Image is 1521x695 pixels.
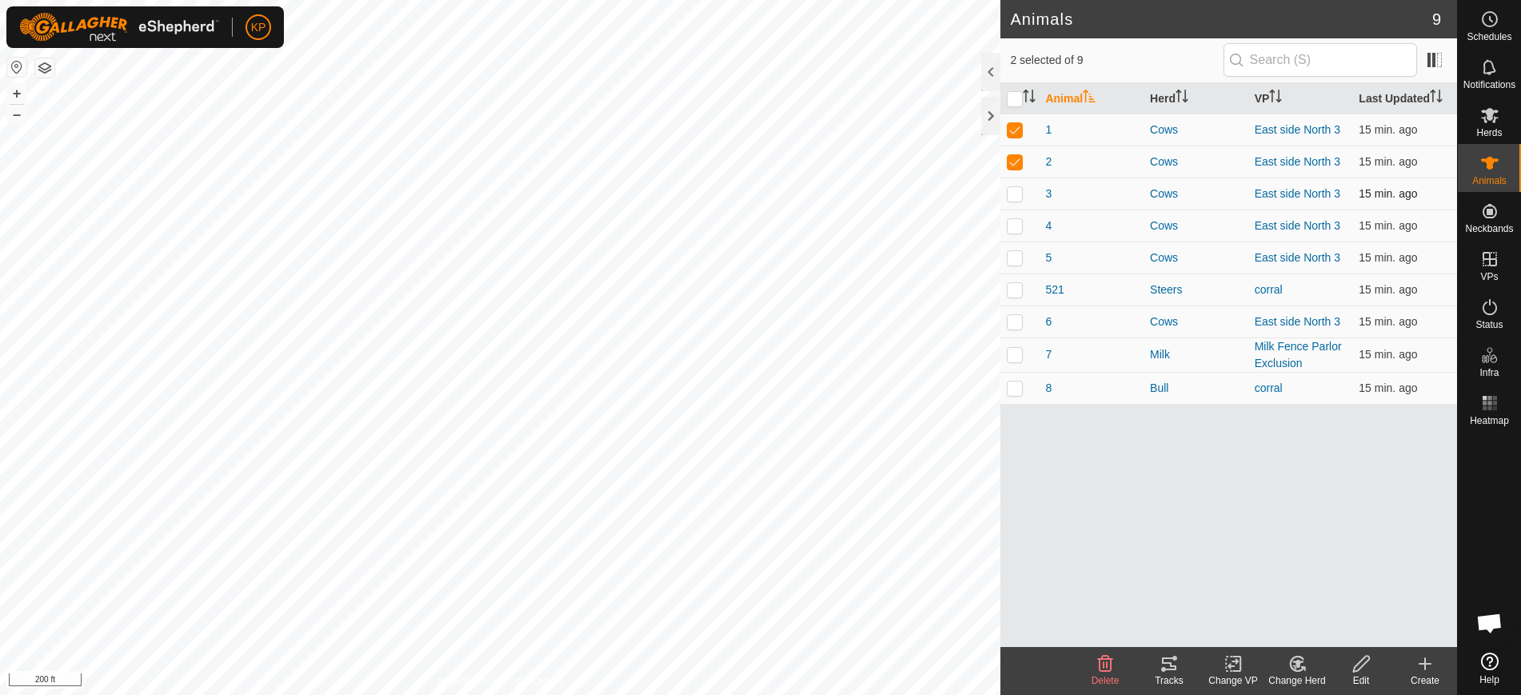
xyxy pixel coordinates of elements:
div: Tracks [1137,673,1201,688]
div: Cows [1150,186,1242,202]
div: Create [1393,673,1457,688]
span: Sep 10, 2025, 10:01 PM [1359,123,1417,136]
div: Edit [1329,673,1393,688]
div: Cows [1150,250,1242,266]
span: 6 [1045,314,1052,330]
button: – [7,105,26,124]
span: 5 [1045,250,1052,266]
th: Animal [1039,83,1144,114]
span: Animals [1472,176,1507,186]
th: Last Updated [1352,83,1457,114]
span: 9 [1432,7,1441,31]
span: 3 [1045,186,1052,202]
span: 1 [1045,122,1052,138]
span: Sep 10, 2025, 10:01 PM [1359,251,1417,264]
a: East side North 3 [1255,219,1340,232]
p-sorticon: Activate to sort [1176,92,1188,105]
p-sorticon: Activate to sort [1083,92,1096,105]
span: Sep 10, 2025, 10:01 PM [1359,187,1417,200]
a: East side North 3 [1255,251,1340,264]
a: East side North 3 [1255,123,1340,136]
div: Cows [1150,154,1242,170]
button: + [7,84,26,103]
div: Open chat [1466,599,1514,647]
a: East side North 3 [1255,315,1340,328]
span: 2 selected of 9 [1010,52,1223,69]
input: Search (S) [1224,43,1417,77]
div: Steers [1150,282,1242,298]
a: corral [1255,381,1283,394]
span: 4 [1045,218,1052,234]
span: Status [1475,320,1503,330]
span: KP [251,19,266,36]
span: Neckbands [1465,224,1513,234]
img: Gallagher Logo [19,13,219,42]
span: Help [1479,675,1499,685]
div: Cows [1150,218,1242,234]
span: Sep 10, 2025, 10:01 PM [1359,219,1417,232]
p-sorticon: Activate to sort [1430,92,1443,105]
span: Notifications [1463,80,1515,90]
div: Change Herd [1265,673,1329,688]
h2: Animals [1010,10,1431,29]
a: Privacy Policy [437,674,497,689]
span: Sep 10, 2025, 10:01 PM [1359,283,1417,296]
span: Delete [1092,675,1120,686]
span: 7 [1045,346,1052,363]
a: Milk Fence Parlor Exclusion [1255,340,1342,369]
button: Map Layers [35,58,54,78]
a: East side North 3 [1255,155,1340,168]
span: Heatmap [1470,416,1509,425]
a: East side North 3 [1255,187,1340,200]
span: Sep 10, 2025, 10:01 PM [1359,381,1417,394]
span: Schedules [1467,32,1511,42]
span: Sep 10, 2025, 10:01 PM [1359,348,1417,361]
span: VPs [1480,272,1498,282]
a: Contact Us [516,674,563,689]
div: Cows [1150,314,1242,330]
span: Sep 10, 2025, 10:01 PM [1359,315,1417,328]
span: Herds [1476,128,1502,138]
th: VP [1248,83,1353,114]
div: Bull [1150,380,1242,397]
a: corral [1255,283,1283,296]
p-sorticon: Activate to sort [1023,92,1036,105]
span: 2 [1045,154,1052,170]
span: 8 [1045,380,1052,397]
span: 521 [1045,282,1064,298]
p-sorticon: Activate to sort [1269,92,1282,105]
span: Infra [1479,368,1499,377]
div: Milk [1150,346,1242,363]
a: Help [1458,646,1521,691]
th: Herd [1144,83,1248,114]
span: Sep 10, 2025, 10:01 PM [1359,155,1417,168]
div: Cows [1150,122,1242,138]
div: Change VP [1201,673,1265,688]
button: Reset Map [7,58,26,77]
